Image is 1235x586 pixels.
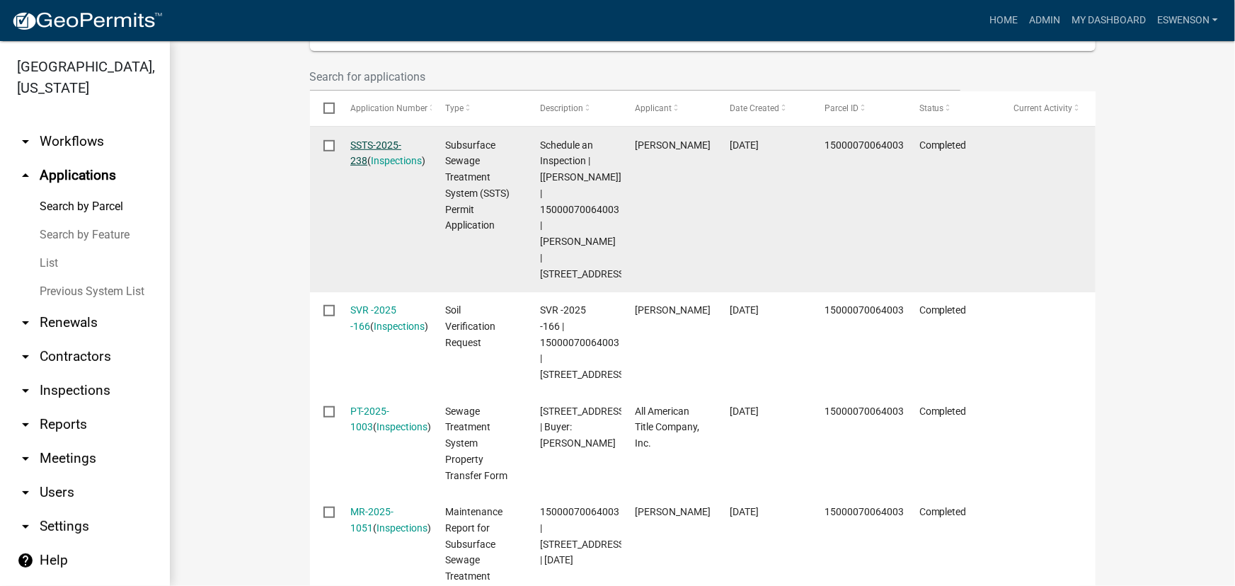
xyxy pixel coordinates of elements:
[350,137,418,170] div: ( )
[906,91,1001,125] datatable-header-cell: Status
[17,348,34,365] i: arrow_drop_down
[730,139,759,151] span: 07/09/2025
[635,139,711,151] span: Bill Schueller
[635,406,699,449] span: All American Title Company, Inc.
[350,103,427,113] span: Application Number
[337,91,432,125] datatable-header-cell: Application Number
[811,91,906,125] datatable-header-cell: Parcel ID
[716,91,811,125] datatable-header-cell: Date Created
[350,403,418,436] div: ( )
[350,302,418,335] div: ( )
[445,139,510,231] span: Subsurface Sewage Treatment System (SSTS) Permit Application
[730,103,779,113] span: Date Created
[825,406,904,417] span: 15000070064003
[350,304,396,332] a: SVR -2025 -166
[445,304,495,348] span: Soil Verification Request
[825,103,858,113] span: Parcel ID
[17,133,34,150] i: arrow_drop_down
[1001,91,1096,125] datatable-header-cell: Current Activity
[17,484,34,501] i: arrow_drop_down
[621,91,716,125] datatable-header-cell: Applicant
[825,139,904,151] span: 15000070064003
[1151,7,1224,34] a: eswenson
[432,91,527,125] datatable-header-cell: Type
[371,155,422,166] a: Inspections
[350,406,389,433] a: PT-2025-1003
[919,139,967,151] span: Completed
[17,314,34,331] i: arrow_drop_down
[350,506,394,534] a: MR-2025-1051
[350,504,418,536] div: ( )
[635,103,672,113] span: Applicant
[984,7,1023,34] a: Home
[919,304,967,316] span: Completed
[919,406,967,417] span: Completed
[1023,7,1066,34] a: Admin
[540,103,583,113] span: Description
[17,518,34,535] i: arrow_drop_down
[17,450,34,467] i: arrow_drop_down
[17,382,34,399] i: arrow_drop_down
[310,91,337,125] datatable-header-cell: Select
[635,506,711,517] span: Shanon Kline
[919,506,967,517] span: Completed
[540,406,627,449] span: 32451 530TH AVE | Buyer: Lanna Davison
[310,62,961,91] input: Search for applications
[825,506,904,517] span: 15000070064003
[527,91,621,125] datatable-header-cell: Description
[350,139,401,167] a: SSTS-2025-238
[377,421,427,432] a: Inspections
[730,506,759,517] span: 03/07/2025
[1066,7,1151,34] a: My Dashboard
[445,103,464,113] span: Type
[540,304,627,380] span: SVR -2025 -166 | 15000070064003 | 32451 530TH AVE
[730,406,759,417] span: 04/21/2025
[825,304,904,316] span: 15000070064003
[1014,103,1073,113] span: Current Activity
[445,406,507,481] span: Sewage Treatment System Property Transfer Form
[540,506,627,565] span: 15000070064003 | 32451 530TH AVE | 11/04/2024
[919,103,944,113] span: Status
[635,304,711,316] span: Bill Schueller
[730,304,759,316] span: 06/24/2025
[377,522,427,534] a: Inspections
[374,321,425,332] a: Inspections
[17,167,34,184] i: arrow_drop_up
[17,416,34,433] i: arrow_drop_down
[17,552,34,569] i: help
[540,139,627,280] span: Schedule an Inspection | [Alexis Newark] | 15000070064003 | LANNA DAVISON | 32451 530TH AVE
